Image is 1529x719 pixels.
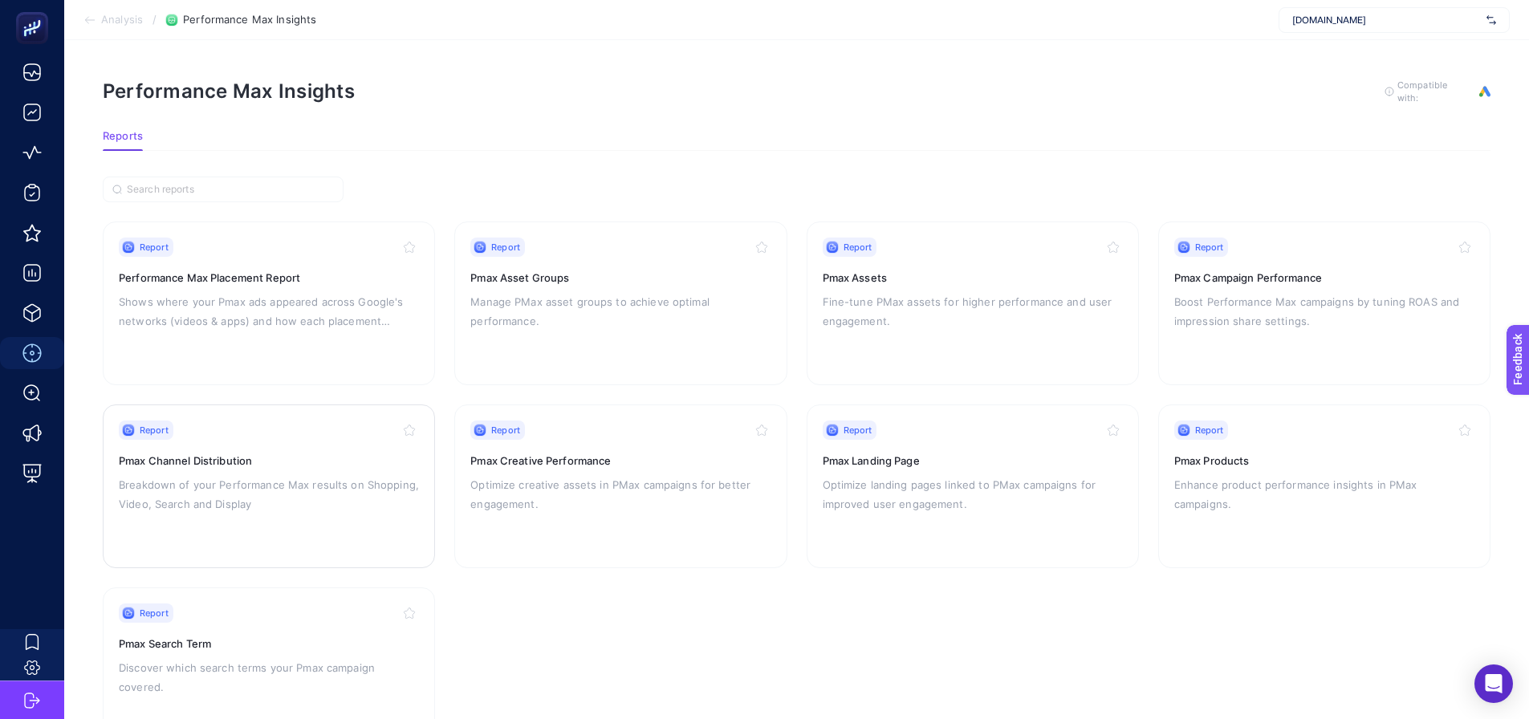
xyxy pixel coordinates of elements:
[491,424,520,437] span: Report
[1174,292,1474,331] p: Boost Performance Max campaigns by tuning ROAS and impression share settings.
[823,270,1123,286] h3: Pmax Assets
[823,453,1123,469] h3: Pmax Landing Page
[1195,424,1224,437] span: Report
[1174,453,1474,469] h3: Pmax Products
[491,241,520,254] span: Report
[844,241,872,254] span: Report
[183,14,316,26] span: Performance Max Insights
[1292,14,1480,26] span: [DOMAIN_NAME]
[470,292,771,331] p: Manage PMax asset groups to achieve optimal performance.
[101,14,143,26] span: Analysis
[1486,12,1496,28] img: svg%3e
[127,184,334,196] input: Search
[119,270,419,286] h3: Performance Max Placement Report
[103,221,435,385] a: ReportPerformance Max Placement ReportShows where your Pmax ads appeared across Google's networks...
[119,658,419,697] p: Discover which search terms your Pmax campaign covered.
[103,404,435,568] a: ReportPmax Channel DistributionBreakdown of your Performance Max results on Shopping, Video, Sear...
[1474,664,1513,703] div: Open Intercom Messenger
[844,424,872,437] span: Report
[807,404,1139,568] a: ReportPmax Landing PageOptimize landing pages linked to PMax campaigns for improved user engagement.
[823,475,1123,514] p: Optimize landing pages linked to PMax campaigns for improved user engagement.
[1158,404,1490,568] a: ReportPmax ProductsEnhance product performance insights in PMax campaigns.
[103,130,143,151] button: Reports
[119,636,419,652] h3: Pmax Search Term
[119,475,419,514] p: Breakdown of your Performance Max results on Shopping, Video, Search and Display
[140,424,169,437] span: Report
[823,292,1123,331] p: Fine-tune PMax assets for higher performance and user engagement.
[140,607,169,619] span: Report
[140,241,169,254] span: Report
[1174,475,1474,514] p: Enhance product performance insights in PMax campaigns.
[470,475,771,514] p: Optimize creative assets in PMax campaigns for better engagement.
[119,453,419,469] h3: Pmax Channel Distribution
[470,270,771,286] h3: Pmax Asset Groups
[454,221,787,385] a: ReportPmax Asset GroupsManage PMax asset groups to achieve optimal performance.
[10,5,61,18] span: Feedback
[1397,79,1470,104] span: Compatible with:
[1174,270,1474,286] h3: Pmax Campaign Performance
[152,13,157,26] span: /
[1195,241,1224,254] span: Report
[807,221,1139,385] a: ReportPmax AssetsFine-tune PMax assets for higher performance and user engagement.
[119,292,419,331] p: Shows where your Pmax ads appeared across Google's networks (videos & apps) and how each placemen...
[103,130,143,143] span: Reports
[103,79,355,103] h1: Performance Max Insights
[454,404,787,568] a: ReportPmax Creative PerformanceOptimize creative assets in PMax campaigns for better engagement.
[1158,221,1490,385] a: ReportPmax Campaign PerformanceBoost Performance Max campaigns by tuning ROAS and impression shar...
[470,453,771,469] h3: Pmax Creative Performance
